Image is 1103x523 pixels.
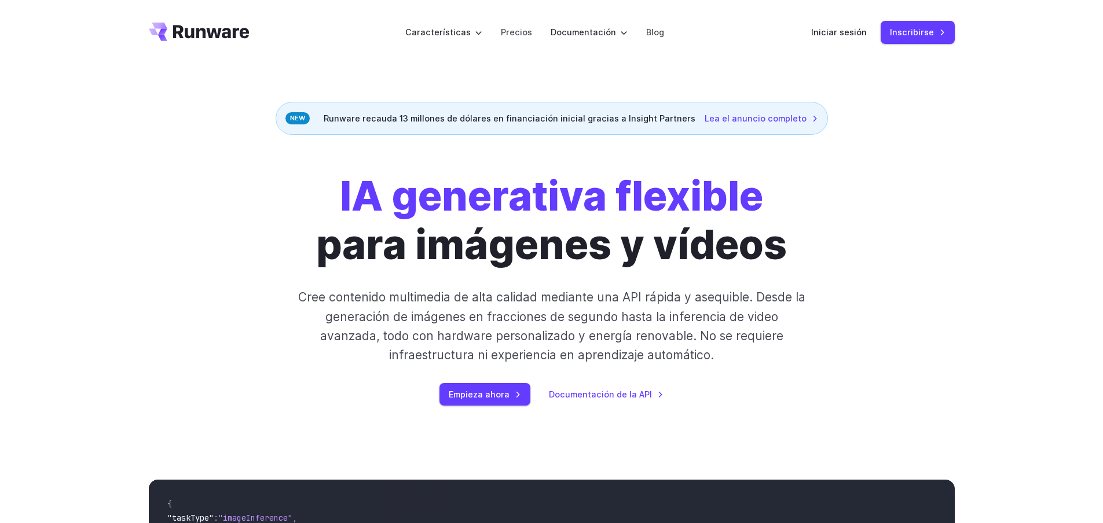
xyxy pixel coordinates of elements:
[646,27,664,37] font: Blog
[551,27,616,37] font: Documentación
[705,112,818,125] a: Lea el anuncio completo
[405,27,471,37] font: Características
[549,388,664,401] a: Documentación de la API
[298,290,805,362] font: Cree contenido multimedia de alta calidad mediante una API rápida y asequible. Desde la generació...
[646,25,664,39] a: Blog
[218,513,292,523] span: "imageInference"
[439,383,530,406] a: Empieza ahora
[167,513,214,523] span: "taskType"
[292,513,297,523] span: ,
[811,25,867,39] a: Iniciar sesión
[149,23,250,41] a: Ir a /
[549,389,652,399] font: Documentación de la API
[167,499,172,509] span: {
[705,113,807,123] font: Lea el anuncio completo
[316,220,787,269] font: para imágenes y vídeos
[811,27,867,37] font: Iniciar sesión
[881,21,955,43] a: Inscribirse
[501,27,532,37] font: Precios
[324,113,695,123] font: Runware recauda 13 millones de dólares en financiación inicial gracias a Insight Partners
[214,513,218,523] span: :
[890,27,934,37] font: Inscribirse
[449,389,510,399] font: Empieza ahora
[340,171,763,220] font: IA generativa flexible
[501,25,532,39] a: Precios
